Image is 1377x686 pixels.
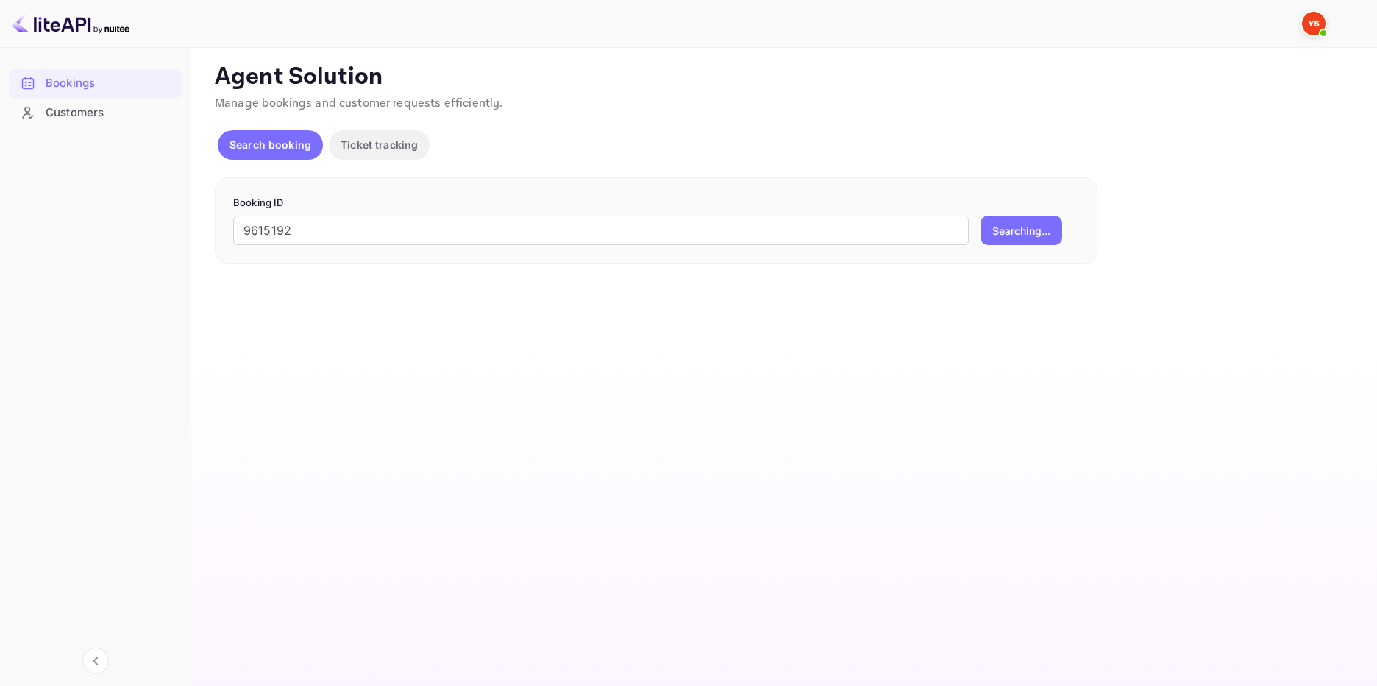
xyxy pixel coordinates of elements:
div: Bookings [46,75,174,92]
button: Collapse navigation [82,648,109,674]
a: Customers [9,99,182,126]
p: Ticket tracking [341,137,418,152]
div: Customers [9,99,182,127]
p: Booking ID [233,196,1079,211]
span: Manage bookings and customer requests efficiently. [215,96,503,111]
div: Customers [46,105,174,121]
a: Bookings [9,69,182,96]
button: Searching... [981,216,1062,245]
img: Yandex Support [1302,12,1326,35]
img: LiteAPI logo [12,12,129,35]
input: Enter Booking ID (e.g., 63782194) [233,216,969,245]
p: Agent Solution [215,63,1351,92]
div: Bookings [9,69,182,98]
p: Search booking [230,137,311,152]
